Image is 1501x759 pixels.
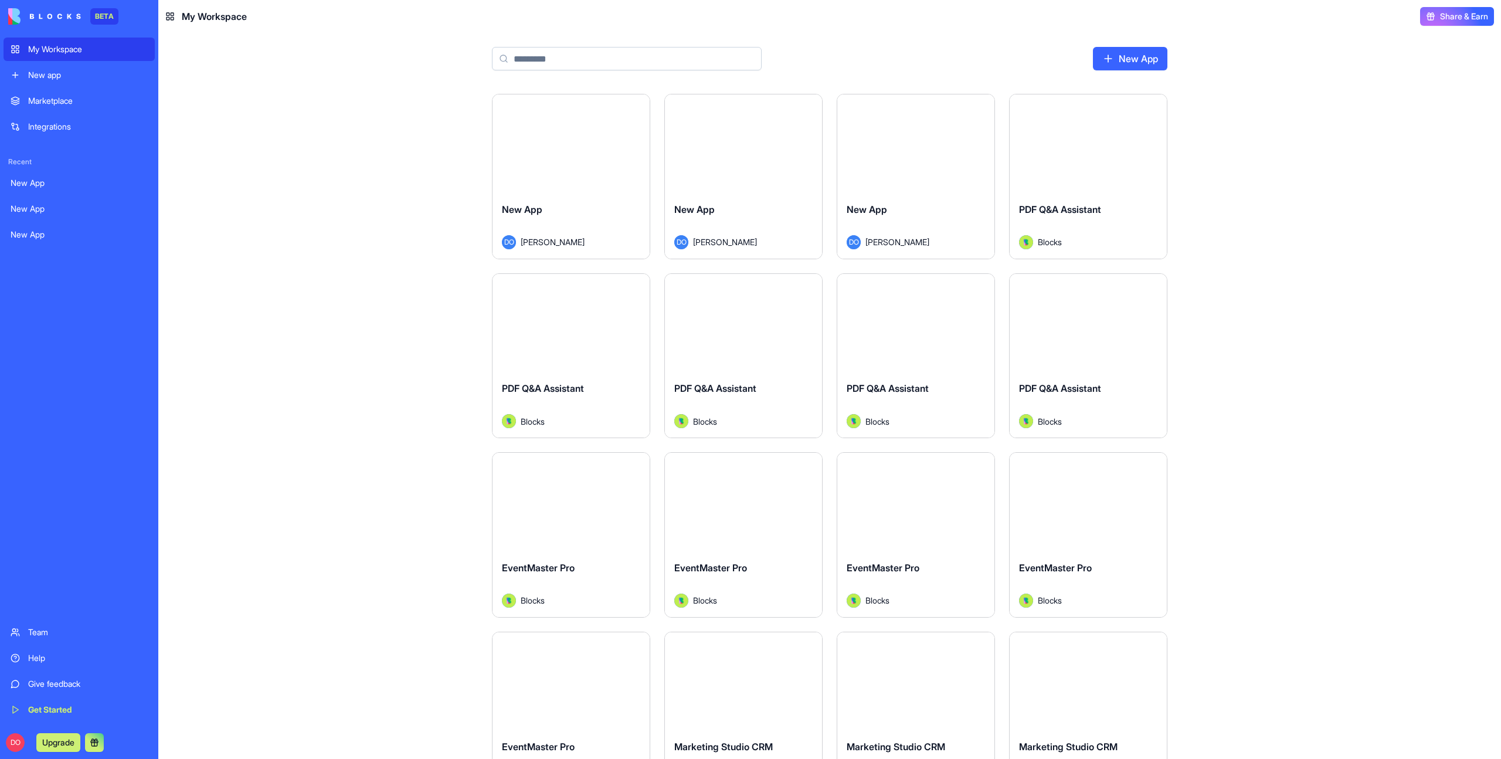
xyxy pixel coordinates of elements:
a: PDF Q&A AssistantAvatarBlocks [492,273,650,439]
span: Blocks [693,415,717,428]
img: Avatar [502,414,516,428]
span: New App [847,204,887,215]
span: New App [674,204,715,215]
span: EventMaster Pro [674,562,747,574]
span: Blocks [865,594,889,606]
div: Marketplace [28,95,148,107]
span: EventMaster Pro [502,741,575,753]
img: Avatar [1019,414,1033,428]
a: EventMaster ProAvatarBlocks [1009,452,1167,618]
a: My Workspace [4,38,155,61]
div: New App [11,177,148,189]
span: PDF Q&A Assistant [502,382,584,394]
a: New AppDO[PERSON_NAME] [492,94,650,259]
a: Give feedback [4,672,155,696]
a: Get Started [4,698,155,721]
img: Avatar [674,414,688,428]
span: Marketing Studio CRM [847,741,945,753]
div: Integrations [28,121,148,133]
span: [PERSON_NAME] [521,236,585,248]
span: Marketing Studio CRM [674,741,773,753]
img: Avatar [847,414,861,428]
span: Blocks [1038,236,1062,248]
a: PDF Q&A AssistantAvatarBlocks [837,273,995,439]
span: [PERSON_NAME] [693,236,757,248]
span: Blocks [693,594,717,606]
img: Avatar [502,594,516,608]
a: PDF Q&A AssistantAvatarBlocks [1009,273,1167,439]
img: Avatar [1019,594,1033,608]
span: Blocks [521,594,545,606]
a: New App [4,223,155,246]
div: New app [28,69,148,81]
button: Share & Earn [1420,7,1494,26]
a: PDF Q&A AssistantAvatarBlocks [664,273,823,439]
a: BETA [8,8,118,25]
div: BETA [90,8,118,25]
span: PDF Q&A Assistant [1019,204,1101,215]
div: Give feedback [28,678,148,690]
span: Share & Earn [1440,11,1488,22]
div: Get Started [28,704,148,716]
a: New app [4,63,155,87]
a: Marketplace [4,89,155,113]
span: PDF Q&A Assistant [674,382,756,394]
div: Help [28,652,148,664]
a: New App [1093,47,1167,70]
span: Blocks [865,415,889,428]
a: New AppDO[PERSON_NAME] [837,94,995,259]
span: [PERSON_NAME] [865,236,929,248]
span: DO [502,235,516,249]
div: New App [11,229,148,240]
span: PDF Q&A Assistant [1019,382,1101,394]
a: Upgrade [36,736,80,748]
div: New App [11,203,148,215]
a: EventMaster ProAvatarBlocks [837,452,995,618]
a: Help [4,646,155,670]
img: Avatar [674,594,688,608]
a: EventMaster ProAvatarBlocks [492,452,650,618]
span: EventMaster Pro [847,562,919,574]
span: New App [502,204,542,215]
a: EventMaster ProAvatarBlocks [664,452,823,618]
a: Team [4,621,155,644]
span: EventMaster Pro [502,562,575,574]
span: DO [847,235,861,249]
span: DO [6,733,25,752]
span: DO [674,235,688,249]
button: Upgrade [36,733,80,752]
a: PDF Q&A AssistantAvatarBlocks [1009,94,1167,259]
div: My Workspace [28,43,148,55]
span: Blocks [1038,415,1062,428]
img: Avatar [847,594,861,608]
span: My Workspace [182,9,247,23]
span: Blocks [521,415,545,428]
span: Recent [4,157,155,167]
span: Blocks [1038,594,1062,606]
img: logo [8,8,81,25]
a: New AppDO[PERSON_NAME] [664,94,823,259]
img: Avatar [1019,235,1033,249]
a: New App [4,197,155,221]
div: Team [28,626,148,638]
a: New App [4,171,155,195]
a: Integrations [4,115,155,138]
span: EventMaster Pro [1019,562,1092,574]
span: Marketing Studio CRM [1019,741,1118,753]
span: PDF Q&A Assistant [847,382,929,394]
